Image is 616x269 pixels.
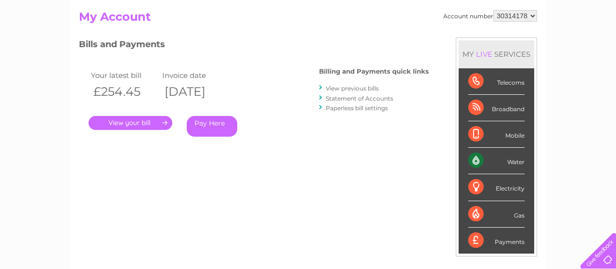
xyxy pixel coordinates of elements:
[89,82,160,102] th: £254.45
[435,5,501,17] a: 0333 014 3131
[22,25,71,54] img: logo.png
[79,38,429,54] h3: Bills and Payments
[468,68,525,95] div: Telecoms
[468,95,525,121] div: Broadband
[81,5,536,47] div: Clear Business is a trading name of Verastar Limited (registered in [GEOGRAPHIC_DATA] No. 3667643...
[319,68,429,75] h4: Billing and Payments quick links
[89,69,160,82] td: Your latest bill
[468,148,525,174] div: Water
[89,116,172,130] a: .
[532,41,546,48] a: Blog
[474,50,494,59] div: LIVE
[187,116,237,137] a: Pay Here
[498,41,526,48] a: Telecoms
[471,41,492,48] a: Energy
[552,41,576,48] a: Contact
[468,174,525,201] div: Electricity
[160,69,231,82] td: Invoice date
[326,95,393,102] a: Statement of Accounts
[326,85,379,92] a: View previous bills
[326,104,388,112] a: Paperless bill settings
[468,228,525,254] div: Payments
[459,40,534,68] div: MY SERVICES
[443,10,537,22] div: Account number
[447,41,465,48] a: Water
[584,41,607,48] a: Log out
[160,82,231,102] th: [DATE]
[79,10,537,28] h2: My Account
[468,201,525,228] div: Gas
[468,121,525,148] div: Mobile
